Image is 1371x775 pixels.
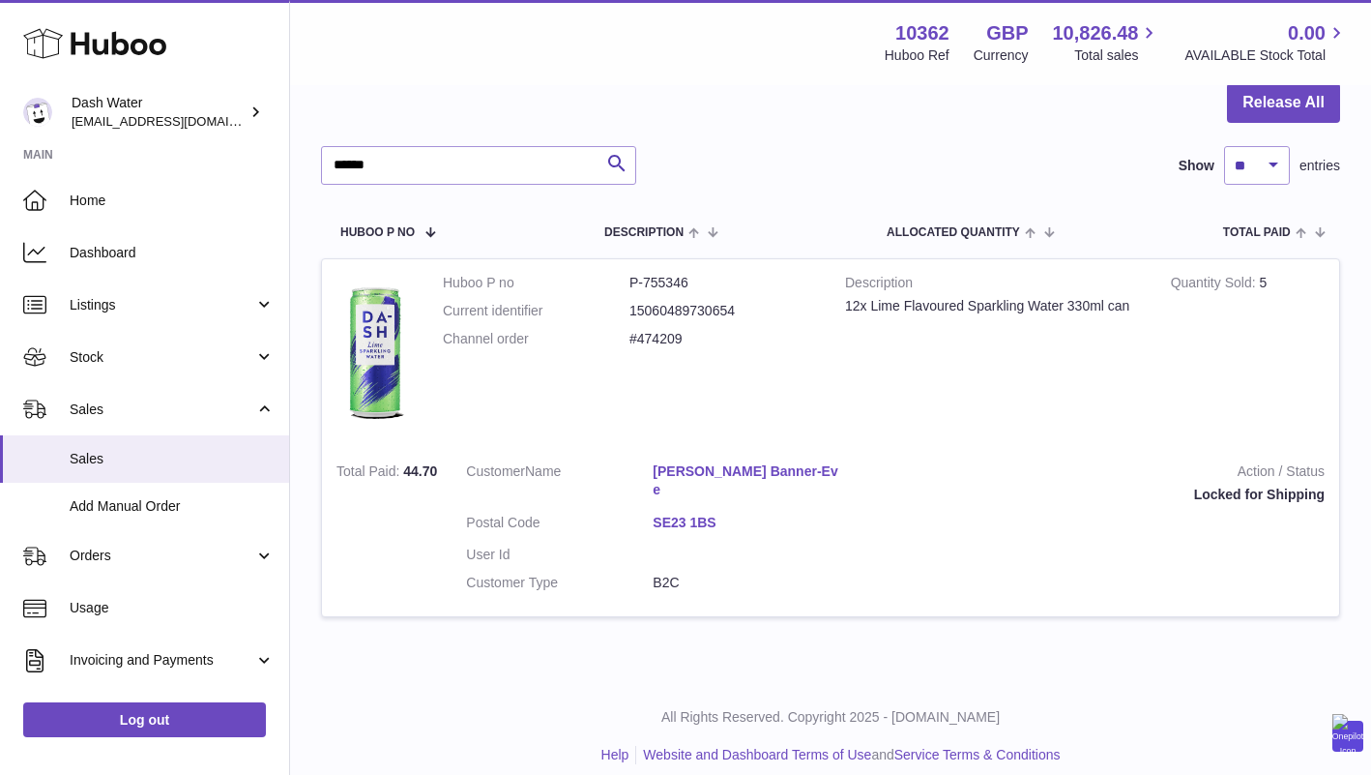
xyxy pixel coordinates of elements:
[643,747,871,762] a: Website and Dashboard Terms of Use
[70,497,275,516] span: Add Manual Order
[885,46,949,65] div: Huboo Ref
[1074,46,1160,65] span: Total sales
[23,702,266,737] a: Log out
[70,651,254,670] span: Invoicing and Payments
[70,348,254,367] span: Stock
[629,274,816,292] dd: P-755346
[70,244,275,262] span: Dashboard
[887,226,1020,239] span: ALLOCATED Quantity
[1184,46,1348,65] span: AVAILABLE Stock Total
[340,226,415,239] span: Huboo P no
[70,192,275,210] span: Home
[70,450,275,468] span: Sales
[845,274,1142,297] strong: Description
[443,274,629,292] dt: Huboo P no
[629,302,816,320] dd: 15060489730654
[653,462,839,499] a: [PERSON_NAME] Banner-Eve
[894,747,1061,762] a: Service Terms & Conditions
[986,20,1028,46] strong: GBP
[868,486,1325,504] div: Locked for Shipping
[306,708,1356,727] p: All Rights Reserved. Copyright 2025 - [DOMAIN_NAME]
[1227,83,1340,123] button: Release All
[604,226,684,239] span: Description
[1299,157,1340,175] span: entries
[466,462,653,504] dt: Name
[974,46,1029,65] div: Currency
[466,574,653,592] dt: Customer Type
[868,462,1325,486] strong: Action / Status
[72,113,284,129] span: [EMAIL_ADDRESS][DOMAIN_NAME]
[70,547,254,565] span: Orders
[466,546,653,564] dt: User Id
[336,274,414,429] img: 103621706197473.png
[443,302,629,320] dt: Current identifier
[1223,226,1291,239] span: Total paid
[1184,20,1348,65] a: 0.00 AVAILABLE Stock Total
[636,746,1060,764] li: and
[443,330,629,348] dt: Channel order
[72,94,246,131] div: Dash Water
[70,401,254,419] span: Sales
[653,514,839,532] a: SE23 1BS
[1179,157,1214,175] label: Show
[845,297,1142,315] div: 12x Lime Flavoured Sparkling Water 330ml can
[336,463,403,484] strong: Total Paid
[1052,20,1160,65] a: 10,826.48 Total sales
[1288,20,1326,46] span: 0.00
[466,463,525,479] span: Customer
[23,98,52,127] img: bea@dash-water.com
[70,599,275,617] span: Usage
[466,514,653,537] dt: Postal Code
[403,463,437,479] span: 44.70
[895,20,949,46] strong: 10362
[1052,20,1138,46] span: 10,826.48
[653,574,839,592] dd: B2C
[629,330,816,348] dd: #474209
[1156,259,1339,448] td: 5
[70,296,254,314] span: Listings
[601,747,629,762] a: Help
[1171,275,1260,295] strong: Quantity Sold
